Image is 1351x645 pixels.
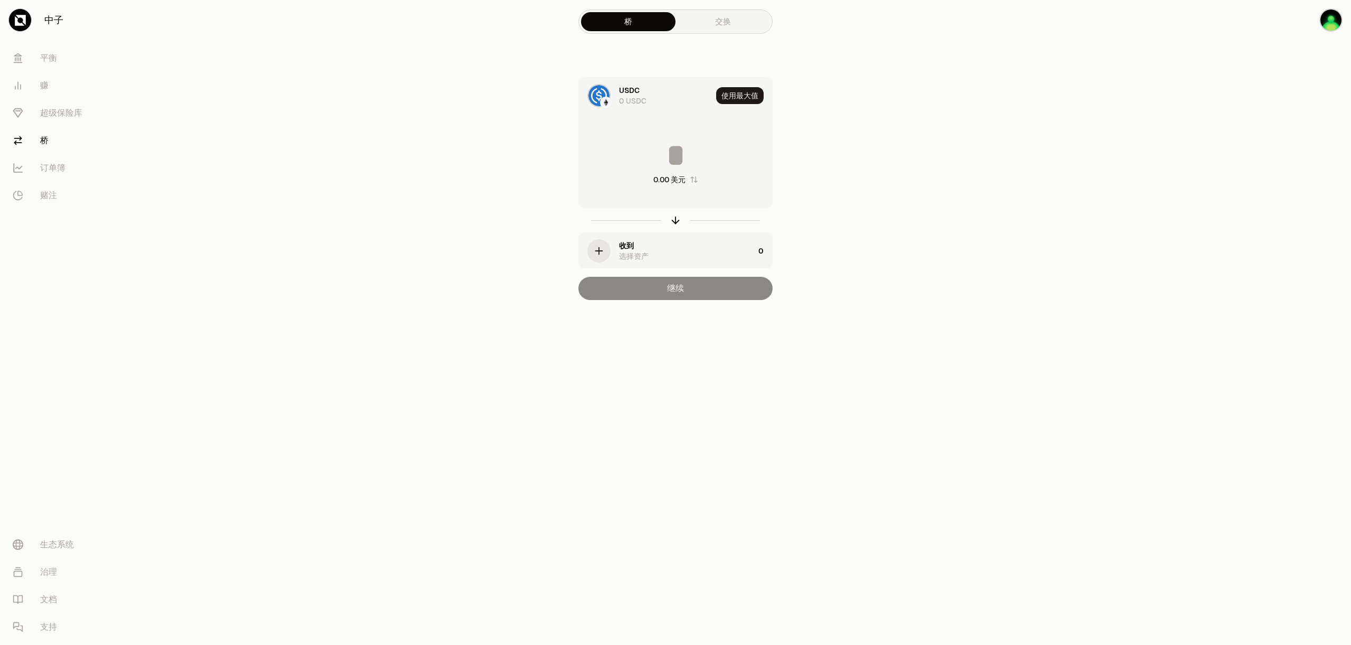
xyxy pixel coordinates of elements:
a: 超级保险库 [4,99,114,127]
font: 桥 [624,16,632,26]
font: 治理 [40,566,57,577]
font: 文档 [40,594,57,605]
div: USDC 徽标以太坊标志USDC0 USDC [579,78,712,114]
img: 以太坊标志 [601,98,611,107]
font: 订单簿 [40,162,65,173]
font: 使用最大值 [721,91,758,100]
font: 0 USDC [619,96,646,106]
button: 0.00 美元 [653,174,698,185]
img: Kepir [1320,10,1342,31]
a: 平衡 [4,44,114,72]
a: 赚 [4,72,114,99]
a: 文档 [4,586,114,613]
font: 平衡 [40,52,57,63]
font: USDC [619,86,640,95]
font: 0 [758,246,764,256]
font: 中子 [44,14,63,26]
a: 支持 [4,613,114,641]
a: 赌注 [4,182,114,209]
font: 赌注 [40,190,57,201]
font: 赚 [40,80,49,91]
font: 支持 [40,621,57,632]
a: 生态系统 [4,531,114,558]
font: 0.00 美元 [653,175,686,184]
a: 桥 [4,127,114,154]
button: 使用最大值 [716,87,764,104]
a: 治理 [4,558,114,586]
font: 桥 [40,135,49,146]
font: 超级保险库 [40,107,82,118]
font: 选择资产 [619,251,649,261]
div: 收到选择资产 [579,233,754,269]
font: 收到 [619,241,634,250]
a: 订单簿 [4,154,114,182]
font: 交换 [715,16,731,26]
img: USDC 徽标 [588,85,610,106]
button: 收到选择资产0 [579,233,772,269]
font: 生态系统 [40,539,74,550]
